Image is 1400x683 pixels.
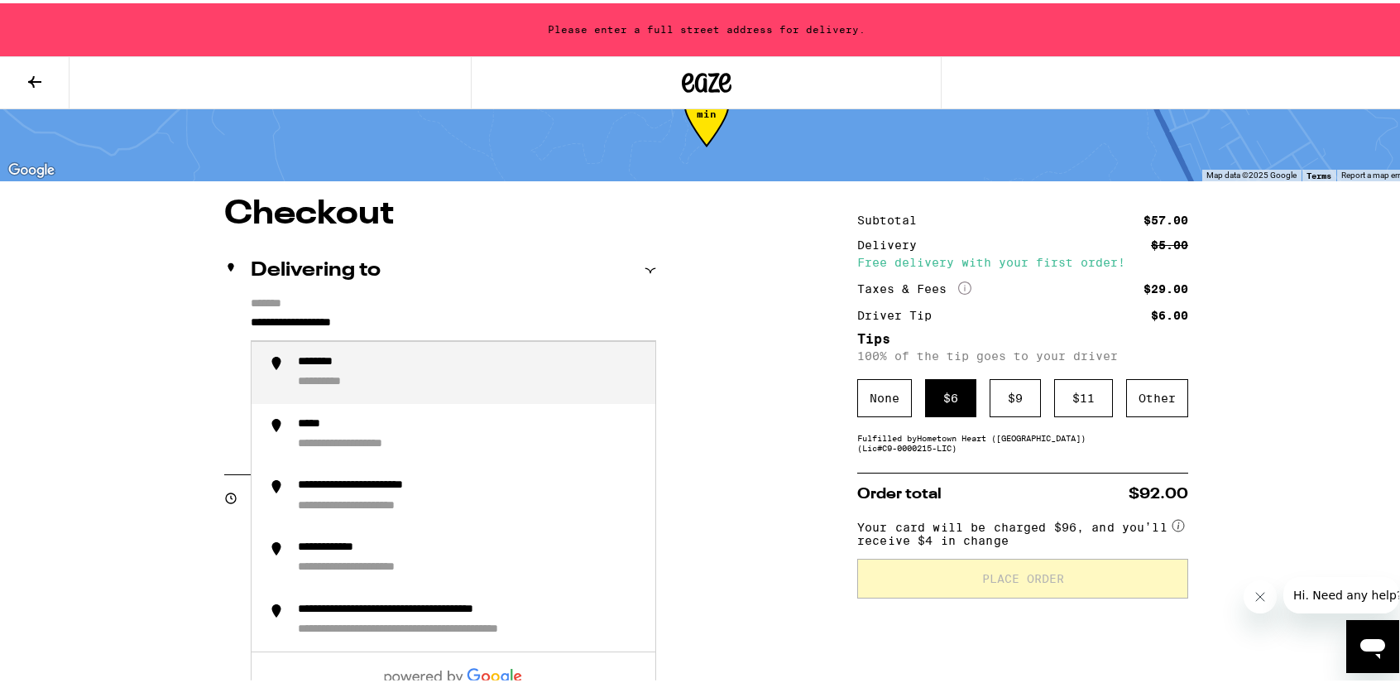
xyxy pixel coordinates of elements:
iframe: Button to launch messaging window [1346,617,1399,670]
span: Your card will be charged $96, and you’ll receive $4 in change [857,512,1168,544]
div: None [857,376,912,414]
iframe: Message from company [1283,574,1399,610]
h2: Delivering to [251,257,381,277]
img: Google [4,156,59,178]
p: 100% of the tip goes to your driver [857,346,1188,359]
div: Free delivery with your first order! [857,253,1188,265]
iframe: Close message [1244,577,1277,610]
span: Order total [857,483,942,498]
div: Subtotal [857,211,928,223]
span: Hi. Need any help? [10,12,119,25]
span: Map data ©2025 Google [1206,167,1297,176]
div: Fulfilled by Hometown Heart ([GEOGRAPHIC_DATA]) (Lic# C9-0000215-LIC ) [857,430,1188,450]
div: $5.00 [1151,236,1188,248]
div: $6.00 [1151,306,1188,318]
div: Delivery [857,236,928,248]
div: $ 11 [1054,376,1113,414]
a: Terms [1307,167,1331,177]
span: $92.00 [1129,483,1188,498]
div: Driver Tip [857,306,943,318]
div: 50-129 min [684,94,729,156]
div: $ 6 [925,376,976,414]
span: Place Order [982,570,1064,581]
div: Taxes & Fees [857,278,971,293]
h5: Tips [857,329,1188,343]
button: Place Order [857,556,1188,595]
div: $57.00 [1143,211,1188,223]
h1: Checkout [224,195,656,228]
div: $ 9 [990,376,1041,414]
a: Open this area in Google Maps (opens a new window) [4,156,59,178]
div: Other [1126,376,1188,414]
div: $29.00 [1143,280,1188,291]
